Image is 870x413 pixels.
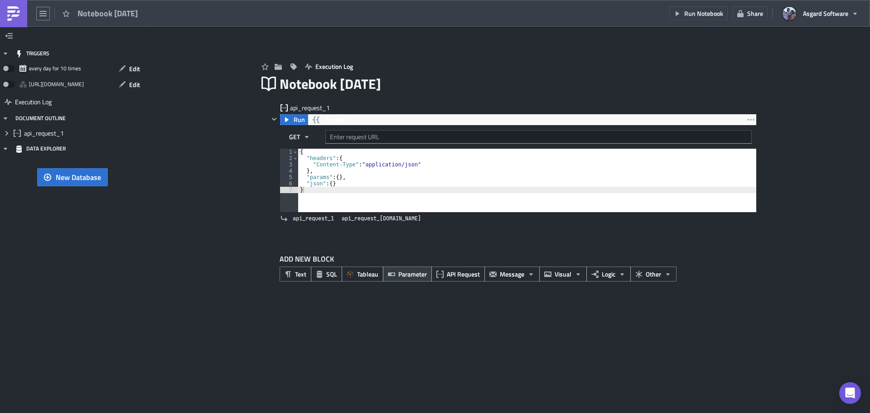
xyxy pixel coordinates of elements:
[586,267,631,282] button: Logic
[37,168,108,186] button: New Database
[602,269,615,279] span: Logic
[129,80,140,89] span: Edit
[539,267,587,282] button: Visual
[15,110,66,126] div: DOCUMENT OUTLINE
[280,75,382,92] span: Notebook [DATE]
[15,45,49,62] div: TRIGGERS
[280,267,311,282] button: Text
[285,130,325,144] button: GET
[280,155,298,161] div: 2
[280,161,298,168] div: 3
[56,172,101,183] span: New Database
[447,269,480,279] span: API Request
[326,269,337,279] span: SQL
[15,141,66,157] div: DATA EXPLORER
[732,6,768,20] button: Share
[839,382,861,404] div: Open Intercom Messenger
[293,214,334,223] span: api_request_1
[29,62,81,75] div: every day for 10 times
[555,269,571,279] span: Visual
[315,62,353,71] span: Execution Log
[290,103,331,112] span: api_request_1
[646,269,661,279] span: Other
[339,214,424,223] a: api_request_[DOMAIN_NAME]
[280,114,308,125] button: Run
[311,267,342,282] button: SQL
[29,78,84,91] div: https://pushmetrics.io/api/v1/report/OXopa0OrK0/webhook?token=616bc84188b247888b01aef92005082c
[15,94,52,110] span: Execution Log
[24,129,142,137] span: api_request_1
[669,6,728,20] button: Run Notebook
[295,269,306,279] span: Text
[782,6,797,21] img: Avatar
[342,214,421,223] span: api_request_[DOMAIN_NAME]
[77,8,139,19] span: Notebook [DATE]
[325,114,345,125] span: Render
[431,267,485,282] button: API Request
[383,267,432,282] button: Parameter
[684,9,723,18] span: Run Notebook
[280,168,298,174] div: 4
[342,267,383,282] button: Tableau
[114,62,145,76] button: Edit
[280,149,298,155] div: 1
[280,180,298,187] div: 6
[398,269,427,279] span: Parameter
[289,130,300,144] span: GET
[290,214,337,223] a: api_request_1
[357,269,378,279] span: Tableau
[280,253,757,264] label: ADD NEW BLOCK
[777,4,863,24] button: Asgard Software
[37,171,108,182] a: New Database
[129,64,140,73] span: Edit
[280,174,298,180] div: 5
[500,269,524,279] span: Message
[280,187,298,193] div: 7
[484,267,540,282] button: Message
[6,6,21,21] img: PushMetrics
[300,59,358,73] button: Execution Log
[747,9,763,18] span: Share
[294,114,305,125] span: Run
[803,9,848,18] span: Asgard Software
[325,130,752,144] input: Enter request URL
[114,78,145,92] button: Edit
[269,114,280,125] button: Hide content
[630,267,677,282] button: Other
[308,114,348,125] button: Render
